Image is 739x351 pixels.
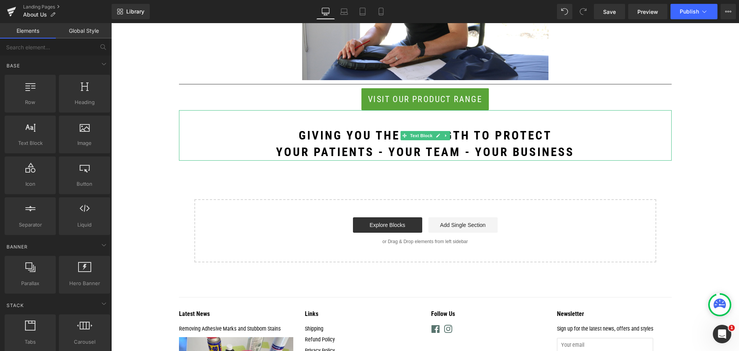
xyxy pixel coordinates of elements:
[194,302,212,309] a: Shipping
[6,62,21,69] span: Base
[68,302,170,309] a: Removing Adhesive Marks and Stubborn Stains
[194,313,224,320] a: Refund Policy
[7,279,54,287] span: Parallax
[95,216,533,221] p: or Drag & Drop elements from left sidebar
[61,279,108,287] span: Hero Banner
[446,301,560,311] p: Sign up for the latest news, offers and styles
[126,8,144,15] span: Library
[680,8,699,15] span: Publish
[670,4,717,19] button: Publish
[320,286,435,296] h3: Follow Us
[61,98,108,106] span: Heading
[7,180,54,188] span: Icon
[112,4,150,19] a: New Library
[557,4,572,19] button: Undo
[637,8,658,16] span: Preview
[257,71,371,81] span: Visit our product range
[194,324,224,331] a: Privacy Policy
[6,302,25,309] span: Stack
[721,4,736,19] button: More
[61,180,108,188] span: Button
[242,194,311,210] a: Explore Blocks
[23,4,112,10] a: Landing Pages
[372,4,390,19] a: Mobile
[194,286,308,296] h3: Links
[68,287,99,294] a: Latest News
[7,98,54,106] span: Row
[6,243,28,250] span: Banner
[187,105,441,119] strong: GIVING YOU THE STRENGTH TO PROTECT
[713,325,731,343] iframe: Intercom live chat
[7,338,54,346] span: Tabs
[317,194,386,210] a: Add Single Section
[250,65,378,87] a: Visit our product range
[335,4,353,19] a: Laptop
[628,4,667,19] a: Preview
[316,4,335,19] a: Desktop
[729,325,735,331] span: 1
[61,338,108,346] span: Carousel
[7,139,54,147] span: Text Block
[61,139,108,147] span: Image
[61,221,108,229] span: Liquid
[446,315,542,330] input: Your email
[165,122,463,136] strong: YOUR PATIENTS - YOUR TEAM - YOUR BUSINESS
[446,286,560,296] h3: Newsletter
[56,23,112,39] a: Global Style
[353,4,372,19] a: Tablet
[331,108,339,117] a: Expand / Collapse
[23,12,47,18] span: About Us
[7,221,54,229] span: Separator
[603,8,616,16] span: Save
[297,108,323,117] span: Text Block
[575,4,591,19] button: Redo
